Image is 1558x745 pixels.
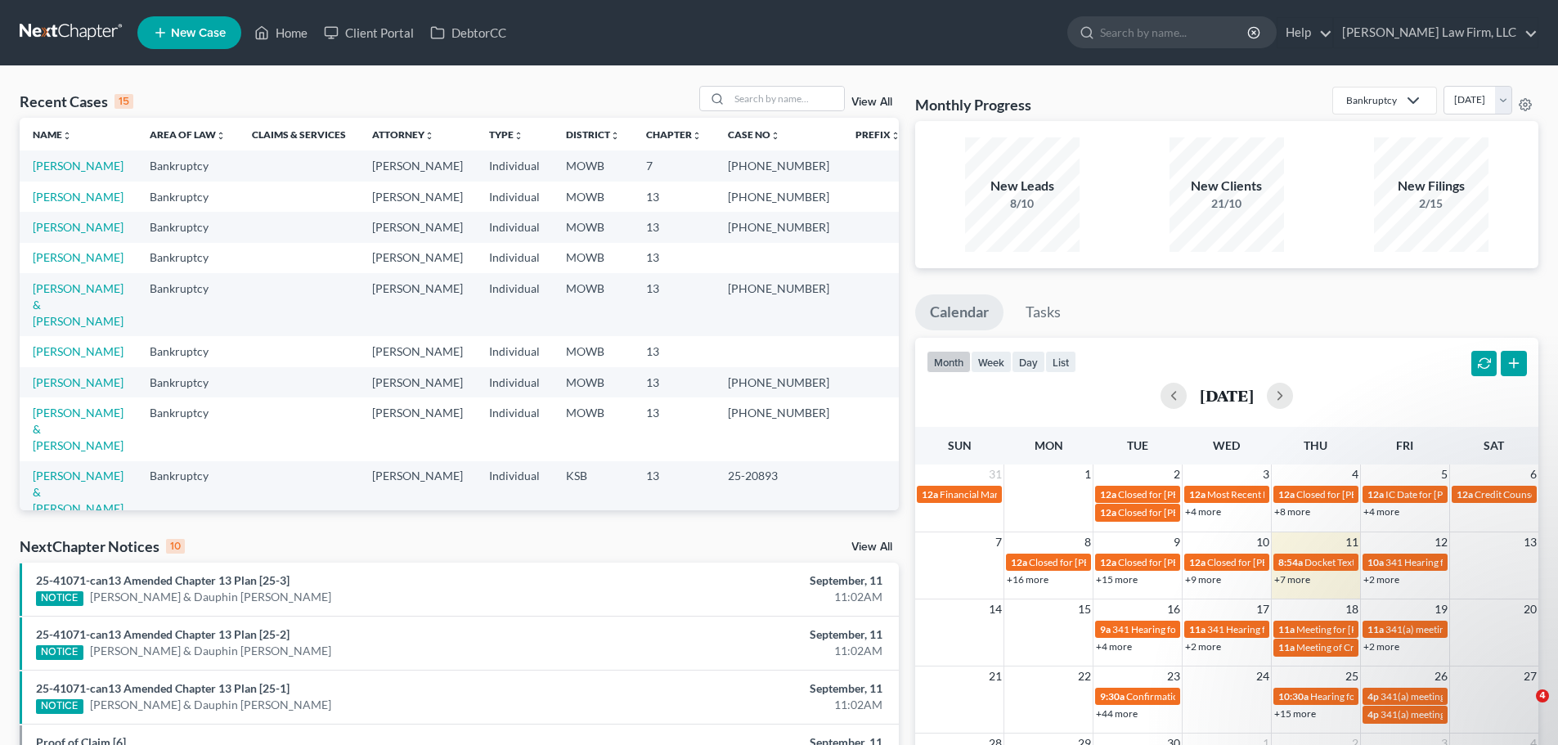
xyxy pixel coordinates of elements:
a: 25-41071-can13 Amended Chapter 13 Plan [25-1] [36,681,290,695]
i: unfold_more [62,131,72,141]
span: 341 Hearing for [PERSON_NAME] [1385,556,1532,568]
td: [PERSON_NAME] [359,150,476,181]
td: 13 [633,461,715,524]
span: Mon [1035,438,1063,452]
td: Bankruptcy [137,367,239,397]
span: 21 [987,666,1003,686]
span: 12a [1457,488,1473,500]
a: +8 more [1274,505,1310,518]
td: MOWB [553,182,633,212]
i: unfold_more [424,131,434,141]
td: Individual [476,367,553,397]
td: [PHONE_NUMBER] [715,212,842,242]
td: [PHONE_NUMBER] [715,150,842,181]
a: +4 more [1096,640,1132,653]
button: day [1012,351,1045,373]
i: unfold_more [692,131,702,141]
div: New Leads [965,177,1080,195]
a: View All [851,96,892,108]
span: 8:54a [1278,556,1303,568]
a: Tasks [1011,294,1075,330]
td: Bankruptcy [137,182,239,212]
a: 25-41071-can13 Amended Chapter 13 Plan [25-2] [36,627,290,641]
a: [PERSON_NAME] [33,375,123,389]
span: Closed for [PERSON_NAME] [1118,488,1241,500]
a: +4 more [1185,505,1221,518]
a: [PERSON_NAME] & [PERSON_NAME] [33,406,123,452]
span: 1 [1083,465,1093,484]
div: 11:02AM [611,589,882,605]
td: Individual [476,273,553,336]
button: list [1045,351,1076,373]
span: 31 [987,465,1003,484]
div: September, 11 [611,572,882,589]
a: Chapterunfold_more [646,128,702,141]
span: Financial Management for [PERSON_NAME] [940,488,1130,500]
td: 13 [633,336,715,366]
span: 12a [1278,488,1295,500]
span: 12a [1100,556,1116,568]
a: +2 more [1185,640,1221,653]
span: Closed for [PERSON_NAME][GEOGRAPHIC_DATA] [1118,506,1340,518]
span: 9a [1100,623,1111,635]
span: Most Recent Plan Confirmation for [PERSON_NAME] [1207,488,1435,500]
td: Individual [476,336,553,366]
td: 13 [633,212,715,242]
a: Attorneyunfold_more [372,128,434,141]
iframe: Intercom live chat [1502,689,1542,729]
td: Individual [476,243,553,273]
span: 12a [1367,488,1384,500]
div: New Clients [1170,177,1284,195]
td: Individual [476,182,553,212]
td: Individual [476,461,553,524]
td: Individual [476,150,553,181]
span: Closed for [PERSON_NAME] [1296,488,1419,500]
input: Search by name... [730,87,844,110]
span: Hearing for [PERSON_NAME] [1310,690,1438,702]
td: 13 [633,367,715,397]
td: [PERSON_NAME] [359,336,476,366]
td: [PHONE_NUMBER] [715,397,842,460]
a: +7 more [1274,573,1310,586]
a: Client Portal [316,18,422,47]
span: 12a [1011,556,1027,568]
a: [PERSON_NAME] Law Firm, LLC [1334,18,1538,47]
a: Typeunfold_more [489,128,523,141]
a: Districtunfold_more [566,128,620,141]
span: 12a [1100,506,1116,518]
a: Help [1277,18,1332,47]
div: Bankruptcy [1346,93,1397,107]
span: 4p [1367,690,1379,702]
div: NOTICE [36,699,83,714]
td: MOWB [553,212,633,242]
span: 22 [1076,666,1093,686]
a: View All [851,541,892,553]
div: New Filings [1374,177,1488,195]
div: Recent Cases [20,92,133,111]
span: 341(a) meeting for [PERSON_NAME] [1381,708,1538,720]
a: +16 more [1007,573,1048,586]
span: 6 [1529,465,1538,484]
td: MOWB [553,273,633,336]
td: [PHONE_NUMBER] [715,273,842,336]
td: [PERSON_NAME] [359,461,476,524]
td: Bankruptcy [137,150,239,181]
a: [PERSON_NAME] [33,220,123,234]
span: Sun [948,438,972,452]
span: 14 [987,599,1003,619]
i: unfold_more [216,131,226,141]
span: 4 [1536,689,1549,702]
td: 13 [633,243,715,273]
span: 7 [994,532,1003,552]
span: 4p [1367,708,1379,720]
td: MOWB [553,336,633,366]
a: +44 more [1096,707,1138,720]
a: +9 more [1185,573,1221,586]
span: Closed for [PERSON_NAME] [1029,556,1152,568]
div: 21/10 [1170,195,1284,212]
span: 11a [1189,623,1206,635]
a: [PERSON_NAME] & Dauphin [PERSON_NAME] [90,643,331,659]
td: 25-20893 [715,461,842,524]
span: Closed for [PERSON_NAME] & [PERSON_NAME] [1118,556,1327,568]
td: [PERSON_NAME] [359,182,476,212]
